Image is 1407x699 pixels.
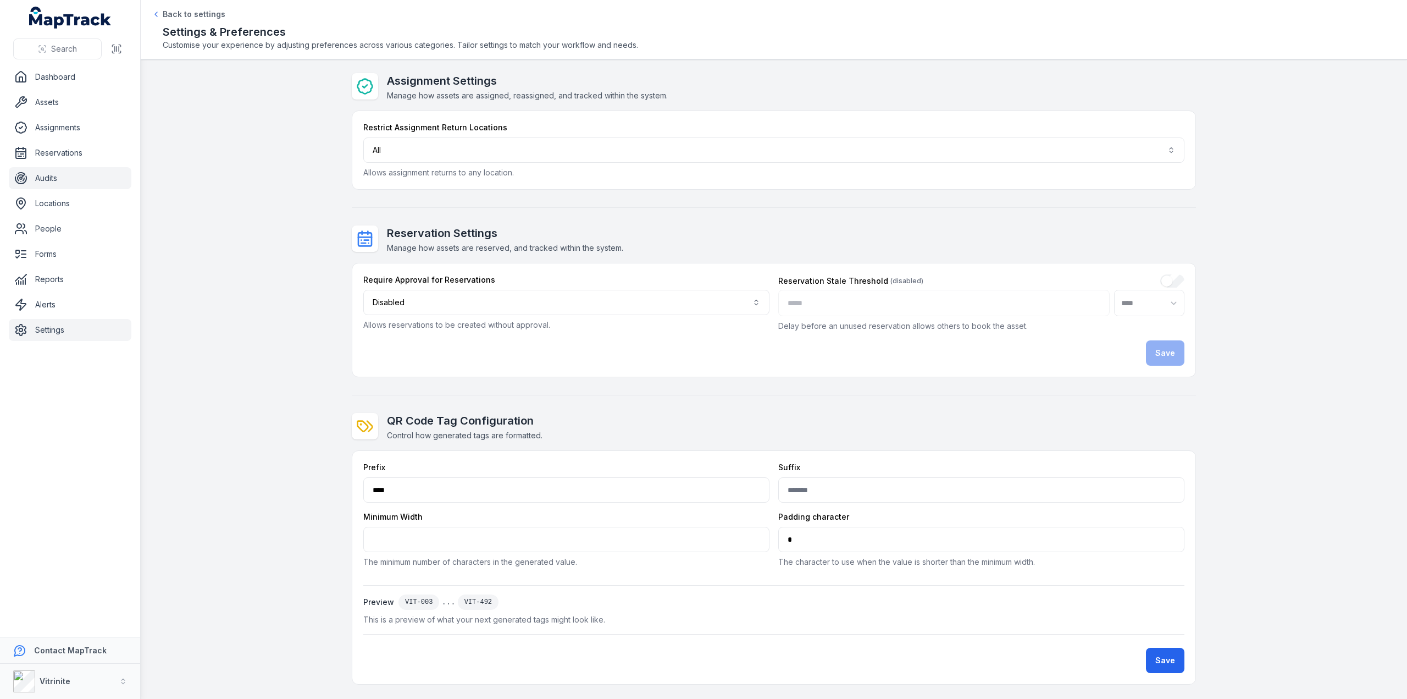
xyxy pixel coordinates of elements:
a: Reports [9,268,131,290]
a: People [9,218,131,240]
a: Assignments [9,117,131,139]
a: Settings [9,319,131,341]
p: Delay before an unused reservation allows others to book the asset. [778,321,1184,332]
label: Minimum Width [363,511,423,522]
button: All [363,137,1184,163]
strong: Contact MapTrack [34,646,107,655]
h2: Assignment Settings [387,73,668,89]
p: Allows assignment returns to any location. [363,167,1184,178]
a: Audits [9,167,131,189]
label: Prefix [363,462,385,473]
a: Dashboard [9,66,131,88]
span: Back to settings [163,9,225,20]
p: Allows reservations to be created without approval. [363,320,769,331]
span: Control how generated tags are formatted. [387,431,542,440]
h2: QR Code Tag Configuration [387,413,542,428]
span: (disabled) [890,277,923,285]
label: Require Approval for Reservations [363,274,495,285]
p: The character to use when the value is shorter than the minimum width. [778,557,1184,568]
button: Disabled [363,290,769,315]
label: Restrict Assignment Return Locations [363,122,507,133]
button: Save [1146,648,1184,673]
h2: Reservation Settings [387,225,623,241]
a: Reservations [9,142,131,164]
a: Back to settings [152,9,225,20]
a: Assets [9,91,131,113]
span: Manage how assets are assigned, reassigned, and tracked within the system. [387,91,668,100]
span: Manage how assets are reserved, and tracked within the system. [387,243,623,252]
a: Alerts [9,294,131,316]
a: Locations [9,192,131,214]
h2: Settings & Preferences [163,24,1385,40]
label: Reservation Stale Threshold [778,276,923,287]
span: ... [441,597,455,608]
strong: Vitrinite [40,676,70,686]
label: Suffix [778,462,800,473]
span: Preview [363,597,398,608]
div: VIT-492 [458,595,498,610]
div: VIT-003 [398,595,439,610]
span: Customise your experience by adjusting preferences across various categories. Tailor settings to ... [163,40,1385,51]
input: :rab:-form-item-label [1160,274,1184,288]
label: Padding character [778,511,849,522]
button: Search [13,38,102,59]
span: This is a preview of what your next generated tags might look like. [363,614,1184,625]
a: Forms [9,243,131,265]
a: MapTrack [29,7,112,29]
span: Search [51,43,77,54]
p: The minimum number of characters in the generated value. [363,557,769,568]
